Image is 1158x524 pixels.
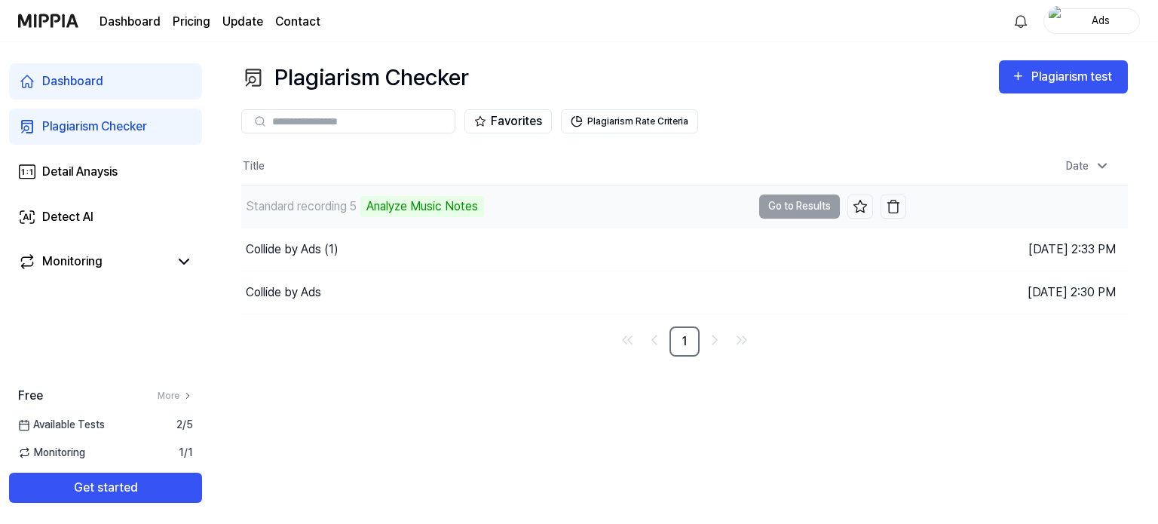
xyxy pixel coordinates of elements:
a: Monitoring [18,253,169,271]
span: Free [18,387,43,405]
a: Go to next page [703,328,727,352]
span: 1 / 1 [179,445,193,461]
button: Plagiarism test [999,60,1128,93]
img: profile [1049,6,1067,36]
div: Collide by Ads [246,283,321,302]
a: More [158,389,193,403]
button: Plagiarism Rate Criteria [561,109,698,133]
div: Collide by Ads (1) [246,241,339,259]
div: Standard recording 5 [246,198,357,216]
div: Ads [1071,12,1130,29]
div: Monitoring [42,253,103,271]
button: Favorites [464,109,552,133]
td: [DATE] 2:30 PM [906,271,1128,314]
a: 1 [669,326,700,357]
img: delete [886,199,901,214]
span: Available Tests [18,417,105,433]
div: Plagiarism Checker [241,60,469,94]
div: Dashboard [42,72,103,90]
div: Plagiarism test [1031,67,1116,87]
div: Analyze Music Notes [360,196,484,217]
nav: pagination [241,326,1128,357]
td: [DATE] 11:17 PM [906,185,1128,228]
td: [DATE] 2:33 PM [906,228,1128,271]
a: Dashboard [9,63,202,100]
div: Detect AI [42,208,93,226]
button: profileAds [1043,8,1140,34]
button: Get started [9,473,202,503]
img: 알림 [1012,12,1030,30]
th: Title [241,149,906,185]
a: Go to first page [615,328,639,352]
span: Monitoring [18,445,85,461]
a: Go to last page [730,328,754,352]
a: Plagiarism Checker [9,109,202,145]
a: Pricing [173,13,210,31]
a: Detect AI [9,199,202,235]
div: Date [1060,154,1116,179]
a: Contact [275,13,320,31]
a: Update [222,13,263,31]
a: Go to previous page [642,328,666,352]
div: Detail Anaysis [42,163,118,181]
a: Dashboard [100,13,161,31]
div: Plagiarism Checker [42,118,147,136]
span: 2 / 5 [176,417,193,433]
a: Detail Anaysis [9,154,202,190]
